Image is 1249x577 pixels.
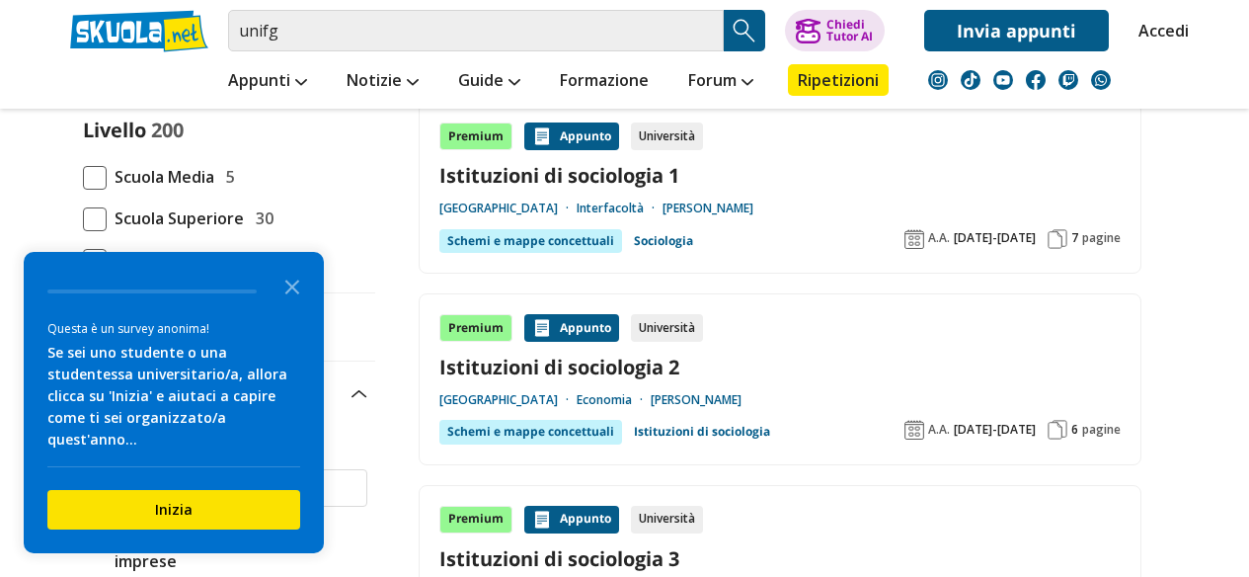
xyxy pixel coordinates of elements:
a: Interfacoltà [577,201,663,216]
a: Istituzioni di sociologia 1 [439,162,1121,189]
span: [DATE]-[DATE] [954,422,1036,438]
span: 6 [1071,422,1078,438]
a: Appunti [223,64,312,100]
img: Pagine [1048,229,1067,249]
img: facebook [1026,70,1046,90]
span: 30 [248,206,273,231]
img: Cerca appunti, riassunti o versioni [730,16,759,45]
a: Invia appunti [924,10,1109,51]
span: pagine [1082,230,1121,246]
span: pagine [1082,422,1121,438]
span: 200 [197,247,232,273]
img: WhatsApp [1091,70,1111,90]
a: Formazione [555,64,654,100]
span: Scuola Superiore [107,206,244,231]
a: Sociologia [634,229,693,253]
label: Livello [83,117,146,143]
div: Premium [439,314,512,342]
div: Chiedi Tutor AI [826,19,873,42]
img: tiktok [961,70,980,90]
a: [PERSON_NAME] [651,392,742,408]
span: Scuola Media [107,164,214,190]
img: Apri e chiudi sezione [351,390,367,398]
div: Se sei uno studente o una studentessa universitario/a, allora clicca su 'Inizia' e aiutaci a capi... [47,342,300,451]
a: [GEOGRAPHIC_DATA] [439,392,577,408]
img: youtube [993,70,1013,90]
a: Notizie [342,64,424,100]
img: Appunti contenuto [532,126,552,146]
span: A.A. [928,422,950,438]
img: Appunti contenuto [532,510,552,530]
img: instagram [928,70,948,90]
span: 7 [1071,230,1078,246]
span: Università [107,247,194,273]
div: Università [631,314,703,342]
div: Premium [439,506,512,534]
button: Inizia [47,490,300,530]
img: Anno accademico [904,229,924,249]
div: Survey [24,252,324,553]
input: Cerca appunti, riassunti o versioni [228,10,724,51]
button: ChiediTutor AI [785,10,885,51]
div: Università [631,123,703,150]
span: A.A. [928,230,950,246]
a: Ripetizioni [788,64,889,96]
div: Questa è un survey anonima! [47,319,300,338]
img: twitch [1058,70,1078,90]
img: Anno accademico [904,420,924,440]
button: Close the survey [273,266,312,305]
img: Pagine [1048,420,1067,440]
a: Guide [453,64,525,100]
span: 200 [151,117,184,143]
a: Accedi [1138,10,1180,51]
a: Istituzioni di sociologia 3 [439,545,1121,572]
a: [PERSON_NAME] [663,201,753,216]
a: Forum [683,64,758,100]
div: Appunto [524,314,619,342]
span: [DATE]-[DATE] [954,230,1036,246]
a: Istituzioni di sociologia [634,420,770,444]
a: Istituzioni di sociologia 2 [439,354,1121,380]
a: [GEOGRAPHIC_DATA] [439,201,577,216]
div: Università [631,506,703,534]
div: Appunto [524,506,619,534]
img: Appunti contenuto [532,318,552,338]
div: Schemi e mappe concettuali [439,420,622,444]
div: Premium [439,123,512,150]
div: Schemi e mappe concettuali [439,229,622,253]
div: Appunto [524,123,619,150]
button: Search Button [724,10,765,51]
span: 5 [218,164,235,190]
a: Economia [577,392,651,408]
